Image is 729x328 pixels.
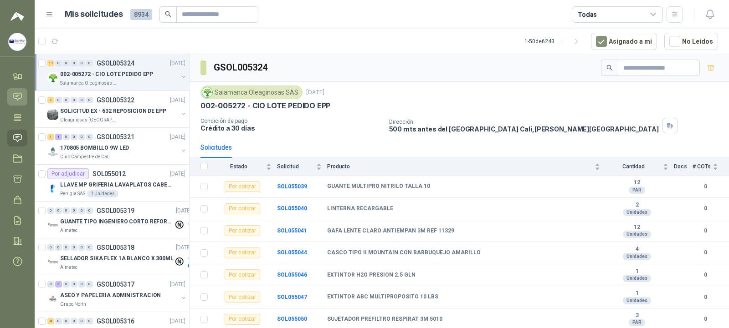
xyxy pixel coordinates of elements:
[97,281,134,288] p: GSOL005317
[47,281,54,288] div: 0
[225,203,260,214] div: Por cotizar
[60,227,77,234] p: Almatec
[71,97,77,103] div: 0
[200,124,382,132] p: Crédito a 30 días
[214,61,269,75] h3: GSOL005324
[97,318,134,324] p: GSOL005316
[97,207,134,214] p: GSOL005319
[591,33,657,50] button: Asignado a mi
[55,318,62,324] div: 0
[606,65,613,71] span: search
[693,163,711,170] span: # COTs
[200,142,232,152] div: Solicitudes
[71,207,77,214] div: 0
[693,182,718,191] b: 0
[71,281,77,288] div: 0
[47,109,58,120] img: Company Logo
[47,242,193,271] a: 0 0 0 0 0 0 GSOL005318[DATE] Company LogoSELLADOR SIKA FLEX 1A BLANCO X 300MLAlmatec
[60,80,118,87] p: Salamanca Oleaginosas SAS
[63,318,70,324] div: 0
[277,249,307,256] b: SOL055044
[60,291,161,300] p: ASEO Y PAPELERIA ADMINISTRACION
[225,225,260,236] div: Por cotizar
[47,220,58,231] img: Company Logo
[60,264,77,271] p: Almatec
[47,279,187,308] a: 0 3 0 0 0 0 GSOL005317[DATE] Company LogoASEO Y PAPELERIA ADMINISTRACIONGrupo North
[60,254,174,263] p: SELLADOR SIKA FLEX 1A BLANCO X 300ML
[78,97,85,103] div: 0
[606,224,668,231] b: 12
[277,272,307,278] b: SOL055046
[71,134,77,140] div: 0
[86,244,93,251] div: 0
[60,181,174,189] p: LLAVE MP GRIFERIA LAVAPLATOS CABEZA EXTRAIBLE
[86,207,93,214] div: 0
[78,318,85,324] div: 0
[200,86,303,99] div: Salamanca Oleaginosas SAS
[623,209,651,216] div: Unidades
[225,292,260,303] div: Por cotizar
[225,269,260,280] div: Por cotizar
[327,163,593,170] span: Producto
[63,207,70,214] div: 0
[606,268,668,275] b: 1
[213,158,277,176] th: Estado
[170,59,185,68] p: [DATE]
[213,163,264,170] span: Estado
[78,281,85,288] div: 0
[623,275,651,282] div: Unidades
[629,319,645,326] div: PAR
[47,207,54,214] div: 0
[277,183,307,190] b: SOL055039
[170,133,185,141] p: [DATE]
[63,97,70,103] div: 0
[200,118,382,124] p: Condición de pago
[277,205,307,212] a: SOL055040
[47,244,54,251] div: 0
[47,293,58,304] img: Company Logo
[55,134,62,140] div: 1
[47,58,187,87] a: 11 0 0 0 0 0 GSOL005324[DATE] Company Logo002-005272 - CIO LOTE PEDIDO EPPSalamanca Oleaginosas SAS
[86,97,93,103] div: 0
[10,11,24,22] img: Logo peakr
[176,243,191,252] p: [DATE]
[71,318,77,324] div: 0
[47,183,58,194] img: Company Logo
[86,318,93,324] div: 0
[327,249,481,257] b: CASCO TIPO II MOUNTAIN CON BARBUQUEJO AMARILLO
[170,317,185,326] p: [DATE]
[47,72,58,83] img: Company Logo
[65,8,123,21] h1: Mis solicitudes
[60,144,129,152] p: 170805 BOMBILLO 9W LED
[202,87,212,97] img: Company Logo
[200,101,330,111] p: 002-005272 - CIO LOTE PEDIDO EPP
[277,163,314,170] span: Solicitud
[97,244,134,251] p: GSOL005318
[327,227,454,235] b: GAFA LENTE CLARO ANTIEMPAN 3M REF 11329
[47,60,54,66] div: 11
[327,205,393,212] b: LINTERNA RECARGABLE
[524,34,584,49] div: 1 - 50 de 6243
[389,119,659,125] p: Dirección
[55,97,62,103] div: 0
[693,293,718,302] b: 0
[606,312,668,319] b: 3
[606,290,668,297] b: 1
[277,294,307,300] b: SOL055047
[693,227,718,235] b: 0
[578,10,597,20] div: Todas
[47,318,54,324] div: 4
[277,227,307,234] a: SOL055041
[693,204,718,213] b: 0
[277,158,327,176] th: Solicitud
[97,97,134,103] p: GSOL005322
[60,116,118,124] p: Oleaginosas [GEOGRAPHIC_DATA][PERSON_NAME]
[55,207,62,214] div: 0
[327,316,442,323] b: SUJETADOR PREFILTRO RESPIRAT 3M 5010
[47,146,58,157] img: Company Logo
[60,217,174,226] p: GUANTE TIPO INGENIERO CORTO REFORZADO
[87,190,118,197] div: 1 Unidades
[71,60,77,66] div: 0
[9,33,26,50] img: Company Logo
